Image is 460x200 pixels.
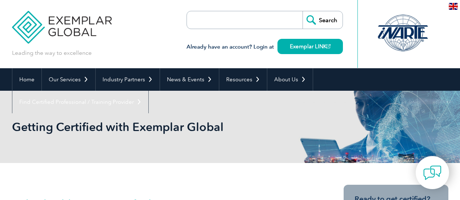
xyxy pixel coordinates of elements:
input: Search [303,11,343,29]
a: Our Services [42,68,95,91]
a: Find Certified Professional / Training Provider [12,91,148,113]
h3: Already have an account? Login at [187,42,343,52]
p: Leading the way to excellence [12,49,92,57]
img: contact-chat.png [423,164,441,182]
a: Exemplar LINK [277,39,343,54]
a: Home [12,68,41,91]
a: About Us [267,68,313,91]
a: News & Events [160,68,219,91]
img: open_square.png [327,44,331,48]
a: Industry Partners [96,68,160,91]
img: en [449,3,458,10]
a: Resources [219,68,267,91]
h1: Getting Certified with Exemplar Global [12,120,291,134]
